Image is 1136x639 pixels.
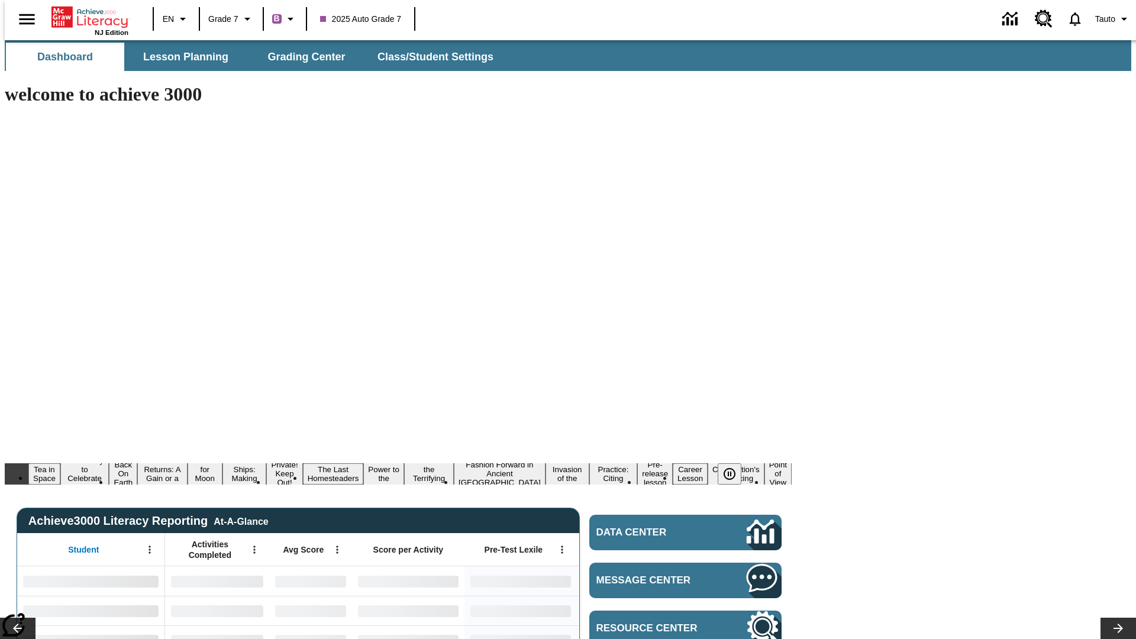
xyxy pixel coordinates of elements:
[267,8,302,30] button: Boost Class color is purple. Change class color
[673,463,708,485] button: Slide 15 Career Lesson
[320,13,402,25] span: 2025 Auto Grade 7
[553,541,571,559] button: Open Menu
[363,454,404,493] button: Slide 9 Solar Power to the People
[247,43,366,71] button: Grading Center
[283,544,324,555] span: Avg Score
[208,13,238,25] span: Grade 7
[5,43,504,71] div: SubNavbar
[6,43,124,71] button: Dashboard
[269,566,352,596] div: No Data,
[188,454,222,493] button: Slide 5 Time for Moon Rules?
[68,544,99,555] span: Student
[596,527,707,538] span: Data Center
[589,563,782,598] a: Message Center
[708,454,764,493] button: Slide 16 The Constitution's Balancing Act
[274,11,280,26] span: B
[373,544,444,555] span: Score per Activity
[266,459,302,489] button: Slide 7 Private! Keep Out!
[454,459,546,489] button: Slide 11 Fashion Forward in Ancient Rome
[171,539,249,560] span: Activities Completed
[1060,4,1090,34] a: Notifications
[95,29,128,36] span: NJ Edition
[214,514,268,527] div: At-A-Glance
[267,50,345,64] span: Grading Center
[1095,13,1115,25] span: Tauto
[137,454,187,493] button: Slide 4 Free Returns: A Gain or a Drain?
[204,8,259,30] button: Grade: Grade 7, Select a grade
[1090,8,1136,30] button: Profile/Settings
[404,454,454,493] button: Slide 10 Attack of the Terrifying Tomatoes
[368,43,503,71] button: Class/Student Settings
[303,463,364,485] button: Slide 8 The Last Homesteaders
[269,596,352,625] div: No Data,
[718,463,753,485] div: Pause
[5,83,792,105] h1: welcome to achieve 3000
[9,2,44,37] button: Open side menu
[28,463,60,485] button: Slide 1 Tea in Space
[589,454,638,493] button: Slide 13 Mixed Practice: Citing Evidence
[1028,3,1060,35] a: Resource Center, Will open in new tab
[764,459,792,489] button: Slide 17 Point of View
[165,596,269,625] div: No Data,
[28,514,269,528] span: Achieve3000 Literacy Reporting
[163,13,174,25] span: EN
[60,454,109,493] button: Slide 2 Get Ready to Celebrate Juneteenth!
[157,8,195,30] button: Language: EN, Select a language
[1100,618,1136,639] button: Lesson carousel, Next
[995,3,1028,35] a: Data Center
[718,463,741,485] button: Pause
[37,50,93,64] span: Dashboard
[5,40,1131,71] div: SubNavbar
[165,566,269,596] div: No Data,
[485,544,543,555] span: Pre-Test Lexile
[637,459,673,489] button: Slide 14 Pre-release lesson
[328,541,346,559] button: Open Menu
[377,50,493,64] span: Class/Student Settings
[109,459,137,489] button: Slide 3 Back On Earth
[51,4,128,36] div: Home
[246,541,263,559] button: Open Menu
[141,541,159,559] button: Open Menu
[589,515,782,550] a: Data Center
[51,5,128,29] a: Home
[546,454,589,493] button: Slide 12 The Invasion of the Free CD
[596,575,711,586] span: Message Center
[222,454,267,493] button: Slide 6 Cruise Ships: Making Waves
[127,43,245,71] button: Lesson Planning
[143,50,228,64] span: Lesson Planning
[596,622,711,634] span: Resource Center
